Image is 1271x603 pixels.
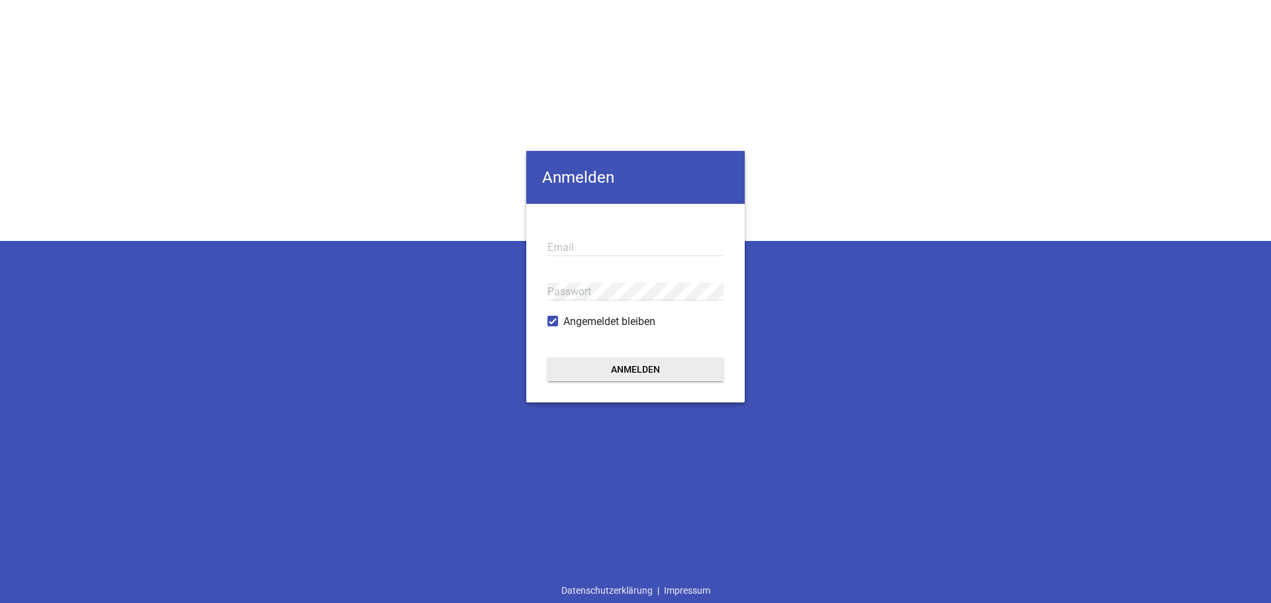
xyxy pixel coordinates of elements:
h4: Anmelden [526,151,745,204]
button: Anmelden [547,357,724,381]
a: Impressum [659,578,715,603]
div: | [557,578,715,603]
span: Angemeldet bleiben [563,314,655,330]
a: Datenschutzerklärung [557,578,657,603]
